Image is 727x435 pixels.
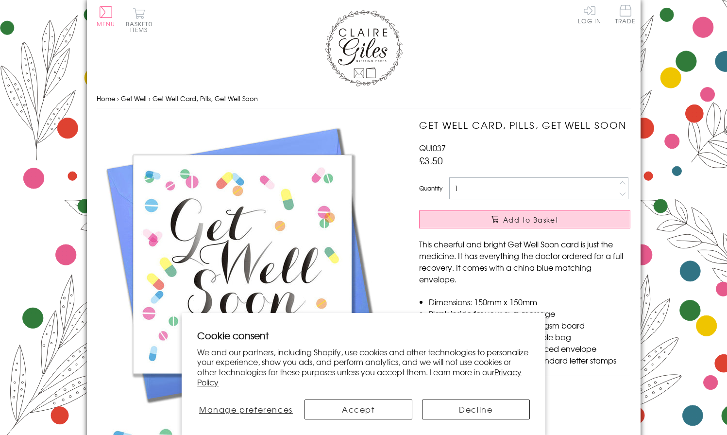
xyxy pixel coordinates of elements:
button: Add to Basket [419,210,630,228]
span: › [149,94,151,103]
a: Log In [578,5,601,24]
li: Blank inside for your own message [429,308,630,319]
span: Manage preferences [199,403,293,415]
a: Privacy Policy [197,366,522,388]
nav: breadcrumbs [97,89,631,109]
span: QUI037 [419,142,446,154]
button: Decline [422,400,530,419]
span: £3.50 [419,154,443,167]
span: Menu [97,19,116,28]
a: Trade [615,5,636,26]
span: 0 items [130,19,152,34]
button: Basket0 items [126,8,152,33]
button: Accept [304,400,412,419]
button: Menu [97,6,116,27]
p: We and our partners, including Shopify, use cookies and other technologies to personalize your ex... [197,347,530,387]
span: › [117,94,119,103]
h1: Get Well Card, Pills, Get Well Soon [419,118,630,132]
a: Home [97,94,115,103]
p: This cheerful and bright Get Well Soon card is just the medicine. It has everything the doctor or... [419,238,630,285]
img: Claire Giles Greetings Cards [325,10,403,87]
span: Get Well Card, Pills, Get Well Soon [152,94,258,103]
span: Trade [615,5,636,24]
img: Get Well Card, Pills, Get Well Soon [97,118,388,410]
h2: Cookie consent [197,329,530,342]
span: Add to Basket [503,215,558,225]
li: Dimensions: 150mm x 150mm [429,296,630,308]
label: Quantity [419,184,442,192]
a: Get Well [121,94,147,103]
button: Manage preferences [197,400,294,419]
